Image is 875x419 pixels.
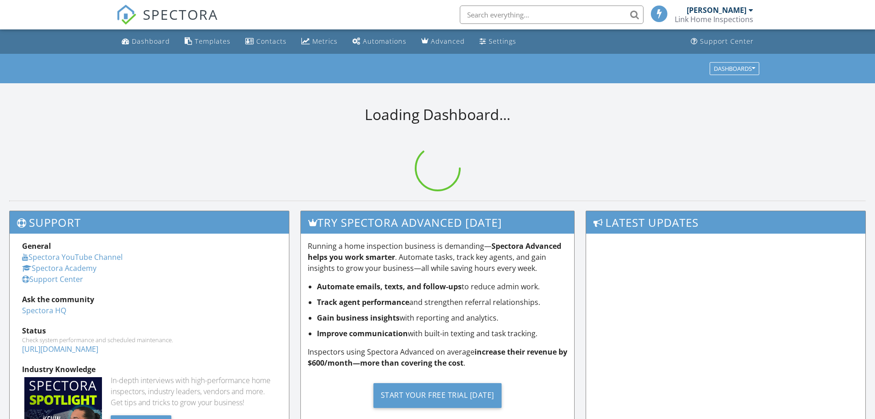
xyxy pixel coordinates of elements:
a: SPECTORA [116,12,218,32]
strong: General [22,241,51,251]
strong: Improve communication [317,328,408,339]
a: Settings [476,33,520,50]
a: Metrics [298,33,341,50]
a: Contacts [242,33,290,50]
a: Advanced [418,33,469,50]
div: Advanced [431,37,465,46]
div: Settings [489,37,516,46]
div: Start Your Free Trial [DATE] [373,383,502,408]
a: Spectora Academy [22,263,96,273]
div: Contacts [256,37,287,46]
div: Dashboard [132,37,170,46]
li: and strengthen referral relationships. [317,297,568,308]
a: Templates [181,33,234,50]
strong: Automate emails, texts, and follow-ups [317,281,462,292]
a: Spectora YouTube Channel [22,252,123,262]
strong: Spectora Advanced helps you work smarter [308,241,561,262]
input: Search everything... [460,6,644,24]
strong: increase their revenue by $600/month—more than covering the cost [308,347,567,368]
div: In-depth interviews with high-performance home inspectors, industry leaders, vendors and more. Ge... [111,375,277,408]
div: Status [22,325,277,336]
div: [PERSON_NAME] [687,6,746,15]
div: Link Home Inspections [675,15,753,24]
div: Ask the community [22,294,277,305]
div: Check system performance and scheduled maintenance. [22,336,277,344]
div: Support Center [700,37,754,46]
a: [URL][DOMAIN_NAME] [22,344,98,354]
strong: Track agent performance [317,297,409,307]
img: The Best Home Inspection Software - Spectora [116,5,136,25]
a: Support Center [687,33,757,50]
p: Running a home inspection business is demanding— . Automate tasks, track key agents, and gain ins... [308,241,568,274]
button: Dashboards [710,62,759,75]
strong: Gain business insights [317,313,400,323]
li: with built-in texting and task tracking. [317,328,568,339]
h3: Latest Updates [586,211,865,234]
span: SPECTORA [143,5,218,24]
a: Dashboard [118,33,174,50]
h3: Try spectora advanced [DATE] [301,211,575,234]
a: Spectora HQ [22,305,66,316]
p: Inspectors using Spectora Advanced on average . [308,346,568,368]
a: Support Center [22,274,83,284]
div: Dashboards [714,65,755,72]
div: Automations [363,37,406,46]
a: Automations (Basic) [349,33,410,50]
a: Start Your Free Trial [DATE] [308,376,568,415]
li: with reporting and analytics. [317,312,568,323]
div: Metrics [312,37,338,46]
h3: Support [10,211,289,234]
div: Templates [195,37,231,46]
div: Industry Knowledge [22,364,277,375]
li: to reduce admin work. [317,281,568,292]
